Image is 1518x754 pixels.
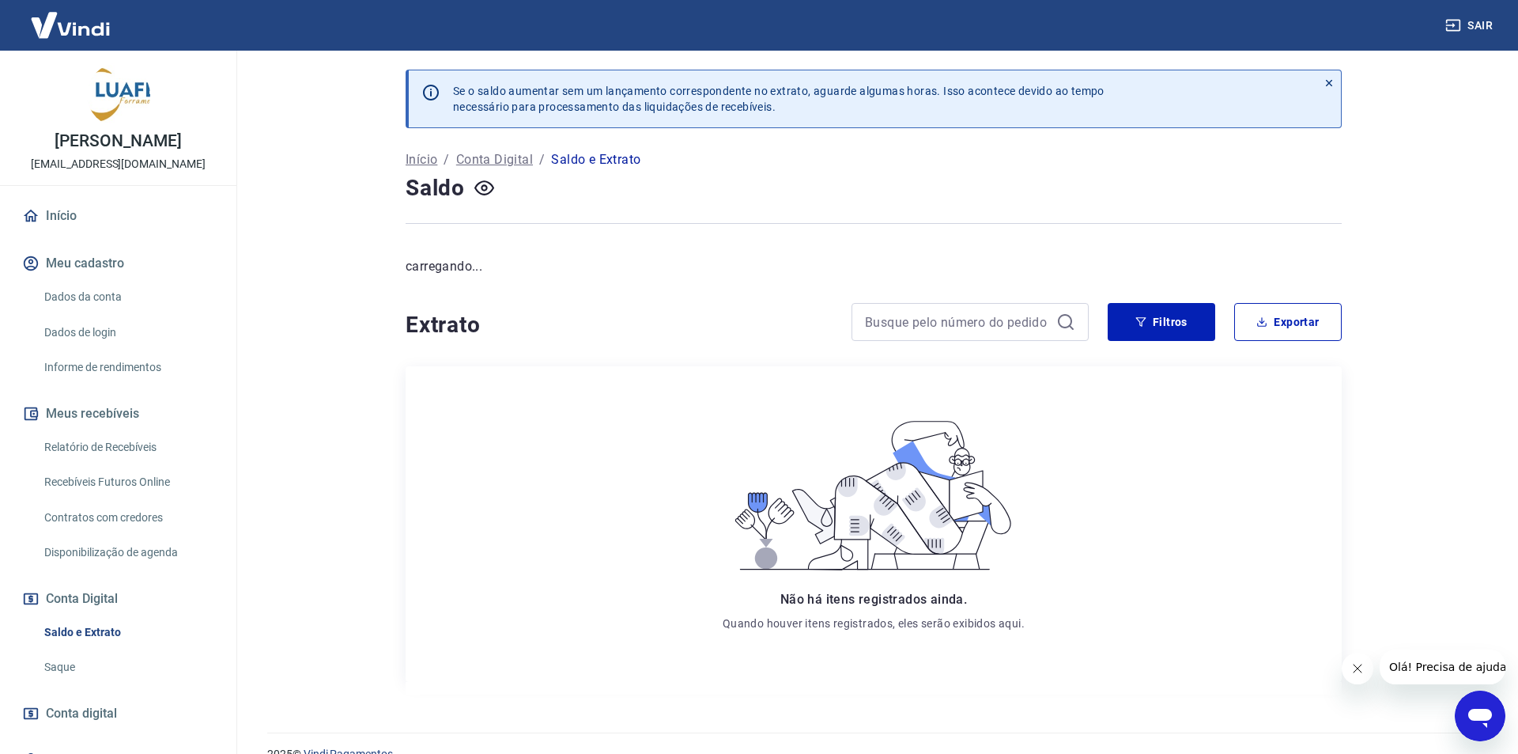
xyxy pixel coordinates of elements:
[19,396,217,431] button: Meus recebíveis
[1455,691,1505,741] iframe: Botão para abrir a janela de mensagens
[723,616,1025,631] p: Quando houver itens registrados, eles serão exibidos aqui.
[406,150,437,169] a: Início
[551,150,640,169] p: Saldo e Extrato
[87,63,150,127] img: 91ef6542-c19c-4449-abd1-521596d123b0.jpeg
[31,156,206,172] p: [EMAIL_ADDRESS][DOMAIN_NAME]
[19,199,217,233] a: Início
[38,502,217,534] a: Contratos com credores
[456,150,533,169] a: Conta Digital
[38,281,217,313] a: Dados da conta
[55,133,181,150] p: [PERSON_NAME]
[1108,303,1215,341] button: Filtros
[406,309,833,341] h4: Extrato
[539,150,545,169] p: /
[1442,11,1499,40] button: Sair
[38,651,217,684] a: Saque
[444,150,449,169] p: /
[19,582,217,616] button: Conta Digital
[19,1,122,49] img: Vindi
[38,316,217,349] a: Dados de login
[46,703,117,725] span: Conta digital
[780,592,967,607] span: Não há itens registrados ainda.
[38,616,217,649] a: Saldo e Extrato
[19,246,217,281] button: Meu cadastro
[38,431,217,464] a: Relatório de Recebíveis
[406,257,1342,276] p: carregando...
[1380,650,1505,684] iframe: Mensagem da empresa
[38,466,217,498] a: Recebíveis Futuros Online
[406,172,465,204] h4: Saldo
[1234,303,1342,341] button: Exportar
[1342,653,1373,684] iframe: Fechar mensagem
[19,696,217,731] a: Conta digital
[9,11,133,24] span: Olá! Precisa de ajuda?
[865,310,1050,334] input: Busque pelo número do pedido
[453,83,1105,115] p: Se o saldo aumentar sem um lançamento correspondente no extrato, aguarde algumas horas. Isso acon...
[38,536,217,569] a: Disponibilização de agenda
[38,351,217,384] a: Informe de rendimentos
